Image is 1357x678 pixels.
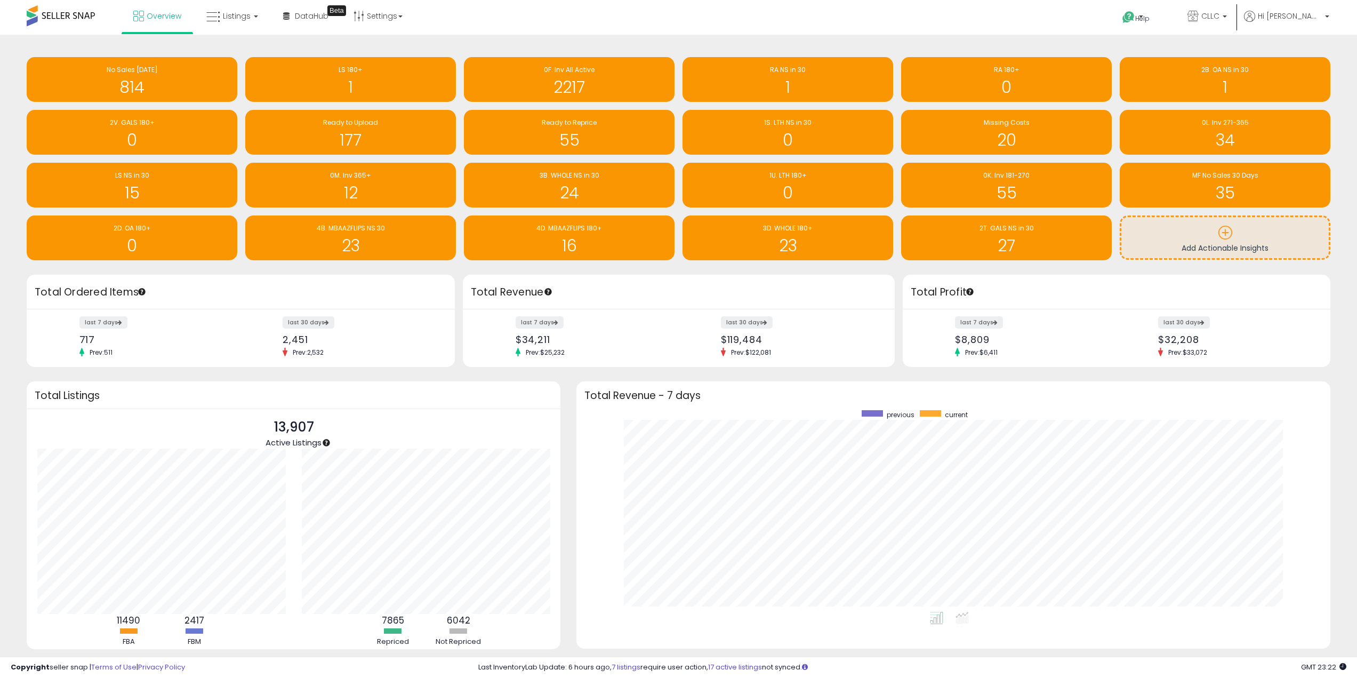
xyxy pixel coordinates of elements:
a: RA 180+ 0 [901,57,1112,102]
a: LS NS in 30 15 [27,163,237,208]
h1: 55 [469,131,669,149]
span: Help [1135,14,1150,23]
span: 4B. MBAAZFLIPS NS 30 [317,224,385,233]
span: 2T. GALS NS in 30 [979,224,1034,233]
a: Add Actionable Insights [1121,217,1329,258]
span: 3D. WHOLE 180+ [763,224,813,233]
h1: 23 [251,237,451,254]
a: 4B. MBAAZFLIPS NS 30 23 [245,216,456,260]
h1: 23 [688,237,888,254]
span: Missing Costs [984,118,1030,127]
span: 2B. OA NS in 30 [1201,65,1249,74]
div: FBM [162,637,226,647]
h1: 20 [906,131,1106,149]
i: Click here to read more about un-synced listings. [802,664,808,671]
h3: Total Revenue - 7 days [584,392,1322,400]
h3: Total Revenue [471,285,887,300]
h1: 0 [688,184,888,202]
h1: 24 [469,184,669,202]
strong: Copyright [11,662,50,672]
span: 4D. MBAAZFLIPS 180+ [536,224,602,233]
div: Tooltip anchor [543,287,553,297]
span: 0M. Inv 365+ [330,171,371,180]
span: Active Listings [266,437,322,448]
h1: 2217 [469,78,669,96]
div: $8,809 [955,334,1109,345]
a: Ready to Reprice 55 [464,110,675,155]
h1: 27 [906,237,1106,254]
span: RA NS in 30 [770,65,806,74]
a: Terms of Use [91,662,136,672]
a: 2T. GALS NS in 30 27 [901,216,1112,260]
span: Prev: $122,081 [726,348,776,357]
span: 3B. WHOLE NS in 30 [540,171,599,180]
span: MF No Sales 30 Days [1192,171,1258,180]
div: Tooltip anchor [137,287,147,297]
b: 6042 [447,614,470,627]
a: 3B. WHOLE NS in 30 24 [464,163,675,208]
div: $34,211 [516,334,671,345]
span: LS 180+ [339,65,363,74]
a: 0L. Inv 271-365 34 [1120,110,1330,155]
a: 7 listings [612,662,640,672]
span: Ready to Upload [323,118,378,127]
h1: 0 [32,131,232,149]
a: Ready to Upload 177 [245,110,456,155]
span: RA 180+ [994,65,1019,74]
span: previous [887,410,914,419]
h1: 1 [251,78,451,96]
a: 1S. LTH NS in 30 0 [682,110,893,155]
h1: 16 [469,237,669,254]
a: 0F. Inv All Active 2217 [464,57,675,102]
a: 17 active listings [708,662,762,672]
div: Last InventoryLab Update: 6 hours ago, require user action, not synced. [478,663,1346,673]
a: 1U. LTH 180+ 0 [682,163,893,208]
label: last 7 days [955,316,1003,329]
span: 0F. Inv All Active [544,65,595,74]
a: Hi [PERSON_NAME] [1244,11,1329,35]
span: Ready to Reprice [542,118,597,127]
h1: 814 [32,78,232,96]
b: 7865 [382,614,404,627]
div: $119,484 [721,334,876,345]
span: 0L. Inv 271-365 [1202,118,1249,127]
h3: Total Profit [911,285,1323,300]
span: Prev: $25,232 [520,348,570,357]
span: 1U. LTH 180+ [769,171,807,180]
a: Help [1114,3,1170,35]
h1: 1 [688,78,888,96]
span: 2V. GALS 180+ [110,118,155,127]
h1: 34 [1125,131,1325,149]
b: 11490 [117,614,140,627]
h1: 15 [32,184,232,202]
span: Prev: $6,411 [960,348,1003,357]
label: last 30 days [283,316,334,329]
span: LS NS in 30 [115,171,149,180]
span: 0K. Inv 181-270 [983,171,1030,180]
h1: 0 [906,78,1106,96]
div: seller snap | | [11,663,185,673]
a: 0M. Inv 365+ 12 [245,163,456,208]
h1: 177 [251,131,451,149]
label: last 7 days [79,316,127,329]
span: Listings [223,11,251,21]
div: Repriced [361,637,425,647]
h1: 35 [1125,184,1325,202]
a: 4D. MBAAZFLIPS 180+ 16 [464,216,675,260]
p: 13,907 [266,417,322,437]
div: 717 [79,334,233,345]
div: Tooltip anchor [327,5,346,16]
a: RA NS in 30 1 [682,57,893,102]
label: last 7 days [516,316,564,329]
div: $32,208 [1158,334,1312,345]
span: 2D. OA 180+ [114,224,151,233]
a: No Sales [DATE] 814 [27,57,237,102]
span: Add Actionable Insights [1182,243,1268,253]
h1: 0 [32,237,232,254]
h1: 12 [251,184,451,202]
a: 2V. GALS 180+ 0 [27,110,237,155]
a: 2D. OA 180+ 0 [27,216,237,260]
h1: 0 [688,131,888,149]
div: Not Repriced [427,637,491,647]
div: 2,451 [283,334,436,345]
